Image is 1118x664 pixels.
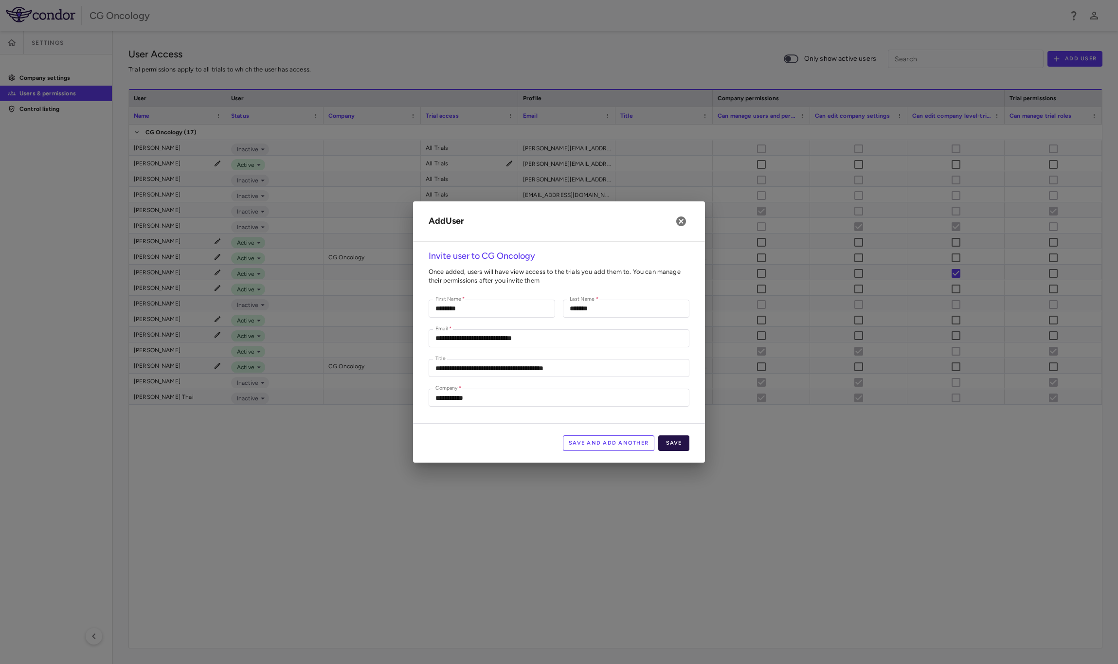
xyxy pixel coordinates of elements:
[435,325,451,333] label: Email
[658,435,689,451] button: Save
[429,215,464,228] h6: Add User
[429,268,689,285] p: Once added, users will have view access to the trials you add them to. You can manage their permi...
[435,295,465,304] label: First Name
[563,435,654,451] button: Save and Add Another
[435,384,462,393] label: Company
[435,355,446,363] label: Title
[429,250,689,263] h6: Invite user to CG Oncology
[570,295,598,304] label: Last Name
